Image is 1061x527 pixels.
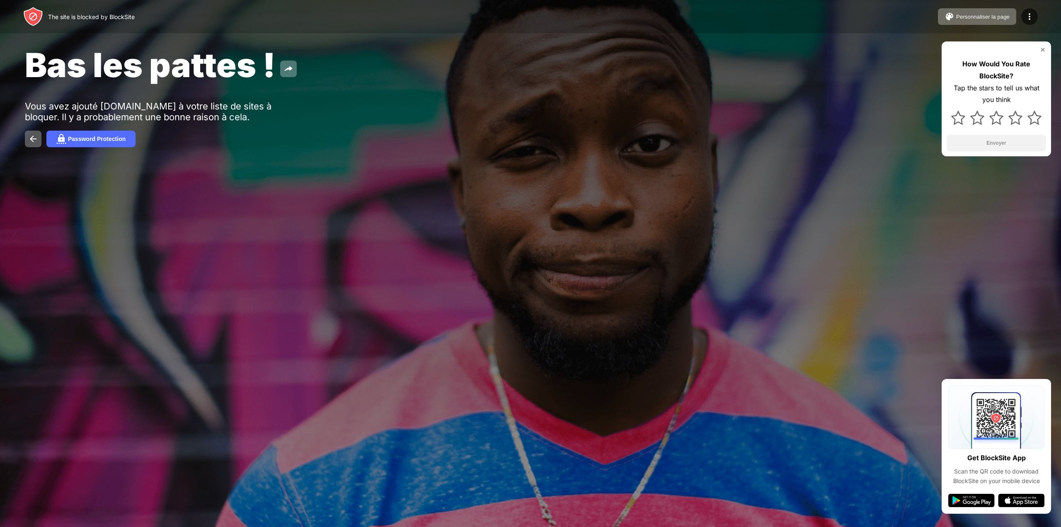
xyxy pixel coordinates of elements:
div: Scan the QR code to download BlockSite on your mobile device [948,467,1044,486]
img: star.svg [989,111,1003,125]
button: Envoyer [947,135,1046,151]
span: Bas les pattes ! [25,45,275,85]
button: Personnaliser la page [938,8,1016,25]
img: share.svg [283,64,293,74]
iframe: Banner [25,423,221,517]
div: The site is blocked by BlockSite [48,13,135,20]
img: back.svg [28,134,38,144]
div: Personnaliser la page [956,14,1010,20]
button: Password Protection [46,131,136,147]
div: Get BlockSite App [967,452,1026,464]
img: star.svg [951,111,965,125]
img: app-store.svg [998,494,1044,507]
img: star.svg [1027,111,1042,125]
img: star.svg [970,111,984,125]
img: rate-us-close.svg [1039,46,1046,53]
img: pallet.svg [945,12,954,22]
img: star.svg [1008,111,1022,125]
img: header-logo.svg [23,7,43,27]
div: Tap the stars to tell us what you think [947,82,1046,106]
img: menu-icon.svg [1025,12,1034,22]
div: How Would You Rate BlockSite? [947,58,1046,82]
img: password.svg [56,134,66,144]
div: Vous avez ajouté [DOMAIN_NAME] à votre liste de sites à bloquer. Il y a probablement une bonne ra... [25,101,281,122]
img: qrcode.svg [948,386,1044,449]
div: Password Protection [68,136,126,142]
img: google-play.svg [948,494,995,507]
